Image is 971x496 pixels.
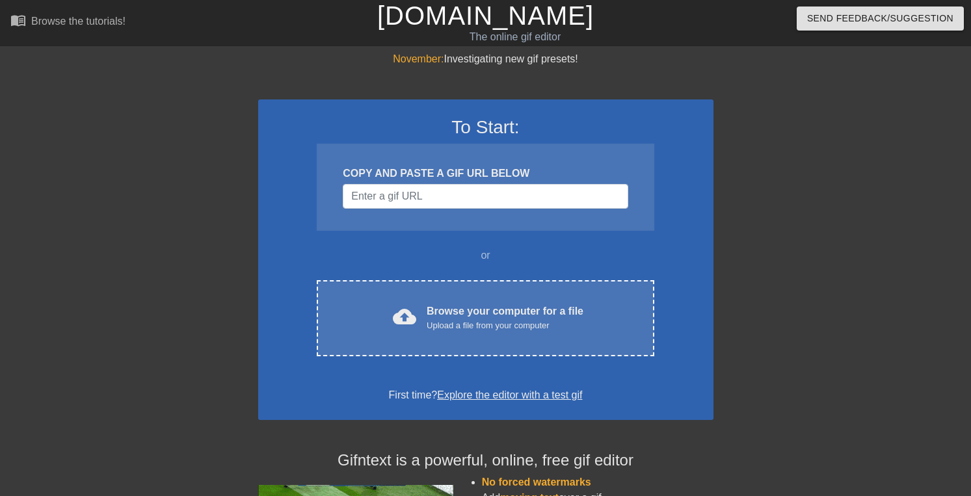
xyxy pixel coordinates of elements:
[258,51,713,67] div: Investigating new gif presets!
[10,12,126,33] a: Browse the tutorials!
[275,116,697,138] h3: To Start:
[330,29,700,45] div: The online gif editor
[10,12,26,28] span: menu_book
[427,304,583,332] div: Browse your computer for a file
[31,16,126,27] div: Browse the tutorials!
[258,451,713,470] h4: Gifntext is a powerful, online, free gif editor
[275,387,697,403] div: First time?
[377,1,594,30] a: [DOMAIN_NAME]
[393,53,444,64] span: November:
[343,184,628,209] input: Username
[393,305,416,328] span: cloud_upload
[797,7,964,31] button: Send Feedback/Suggestion
[292,248,680,263] div: or
[437,389,582,400] a: Explore the editor with a test gif
[482,476,591,488] span: No forced watermarks
[807,10,953,27] span: Send Feedback/Suggestion
[427,319,583,332] div: Upload a file from your computer
[343,166,628,181] div: COPY AND PASTE A GIF URL BELOW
